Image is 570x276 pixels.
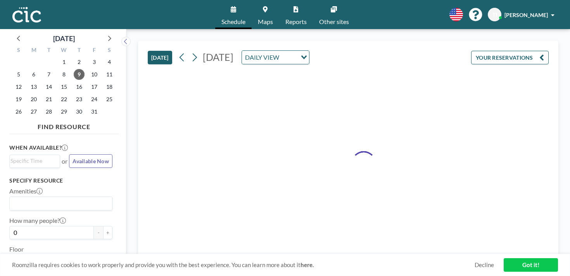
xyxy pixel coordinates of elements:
[9,187,43,195] label: Amenities
[69,154,112,168] button: Available Now
[74,94,85,105] span: Thursday, October 23, 2025
[94,226,103,239] button: -
[71,46,86,56] div: T
[102,46,117,56] div: S
[53,33,75,44] div: [DATE]
[203,51,233,63] span: [DATE]
[103,226,112,239] button: +
[492,11,497,18] span: TI
[89,57,100,67] span: Friday, October 3, 2025
[12,7,41,22] img: organization-logo
[28,81,39,92] span: Monday, October 13, 2025
[59,57,69,67] span: Wednesday, October 1, 2025
[285,19,307,25] span: Reports
[74,106,85,117] span: Thursday, October 30, 2025
[89,81,100,92] span: Friday, October 17, 2025
[59,106,69,117] span: Wednesday, October 29, 2025
[28,106,39,117] span: Monday, October 27, 2025
[59,81,69,92] span: Wednesday, October 15, 2025
[475,261,494,269] a: Decline
[89,106,100,117] span: Friday, October 31, 2025
[13,106,24,117] span: Sunday, October 26, 2025
[10,198,108,209] input: Search for option
[59,94,69,105] span: Wednesday, October 22, 2025
[104,94,115,105] span: Saturday, October 25, 2025
[148,51,172,64] button: [DATE]
[43,106,54,117] span: Tuesday, October 28, 2025
[319,19,349,25] span: Other sites
[13,69,24,80] span: Sunday, October 5, 2025
[9,177,112,184] h3: Specify resource
[104,69,115,80] span: Saturday, October 11, 2025
[9,120,119,131] h4: FIND RESOURCE
[242,51,309,64] div: Search for option
[504,12,548,18] span: [PERSON_NAME]
[59,69,69,80] span: Wednesday, October 8, 2025
[504,258,558,272] a: Got it!
[9,245,24,253] label: Floor
[74,69,85,80] span: Thursday, October 9, 2025
[89,69,100,80] span: Friday, October 10, 2025
[73,158,109,164] span: Available Now
[244,52,281,62] span: DAILY VIEW
[43,69,54,80] span: Tuesday, October 7, 2025
[10,155,60,167] div: Search for option
[74,81,85,92] span: Thursday, October 16, 2025
[28,69,39,80] span: Monday, October 6, 2025
[13,94,24,105] span: Sunday, October 19, 2025
[28,94,39,105] span: Monday, October 20, 2025
[11,46,26,56] div: S
[57,46,72,56] div: W
[10,197,112,210] div: Search for option
[104,81,115,92] span: Saturday, October 18, 2025
[104,57,115,67] span: Saturday, October 4, 2025
[62,157,67,165] span: or
[43,81,54,92] span: Tuesday, October 14, 2025
[74,57,85,67] span: Thursday, October 2, 2025
[282,52,296,62] input: Search for option
[86,46,102,56] div: F
[221,19,245,25] span: Schedule
[26,46,41,56] div: M
[41,46,57,56] div: T
[43,94,54,105] span: Tuesday, October 21, 2025
[471,51,549,64] button: YOUR RESERVATIONS
[13,81,24,92] span: Sunday, October 12, 2025
[301,261,314,268] a: here.
[10,157,55,165] input: Search for option
[89,94,100,105] span: Friday, October 24, 2025
[258,19,273,25] span: Maps
[9,217,66,224] label: How many people?
[12,261,475,269] span: Roomzilla requires cookies to work properly and provide you with the best experience. You can lea...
